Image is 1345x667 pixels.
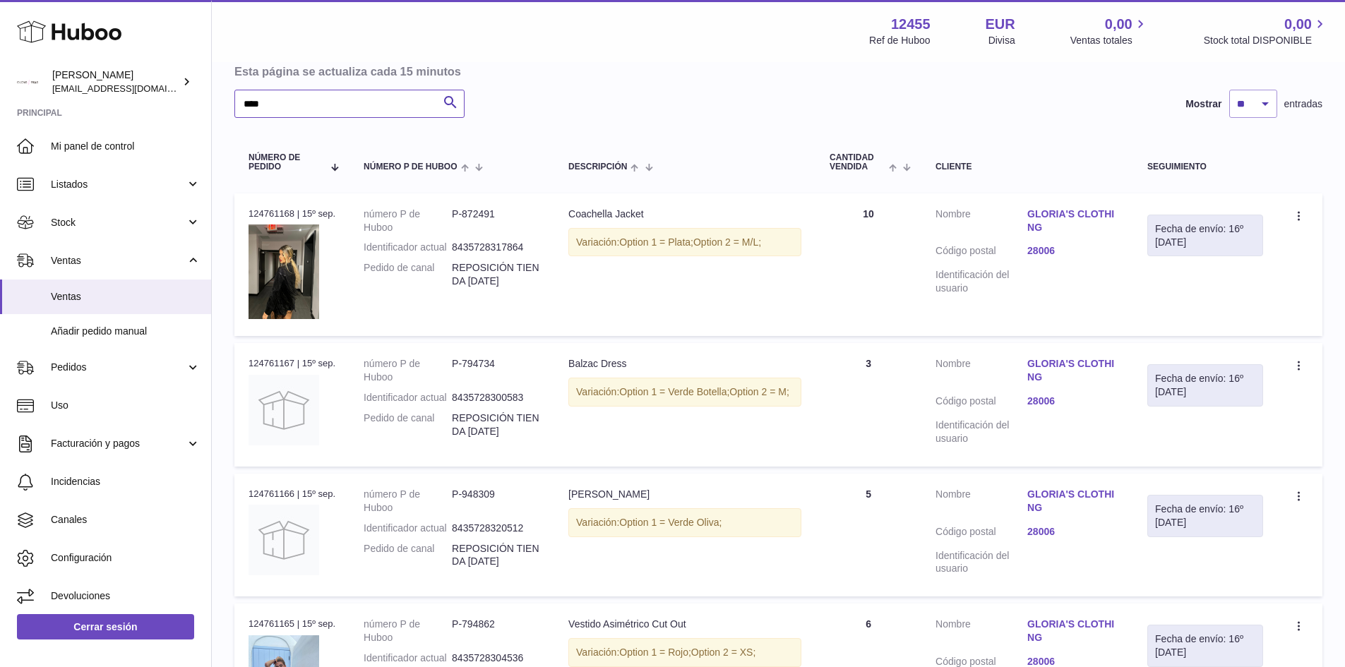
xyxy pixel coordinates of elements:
span: Configuración [51,551,201,565]
dd: 8435728300583 [452,391,540,404]
div: Seguimiento [1147,162,1263,172]
dd: P-794862 [452,618,540,644]
dt: Identificador actual [364,522,452,535]
a: 0,00 Stock total DISPONIBLE [1204,15,1328,47]
span: Option 2 = M; [729,386,789,397]
span: Stock total DISPONIBLE [1204,34,1328,47]
td: 5 [815,474,921,596]
div: Variación: [568,378,801,407]
td: 3 [815,343,921,466]
div: Balzac Dress [568,357,801,371]
dt: Pedido de canal [364,411,452,438]
dt: Nombre [935,208,1027,238]
dt: número P de Huboo [364,357,452,384]
div: Fecha de envío: 16º [DATE] [1155,503,1255,529]
dt: número P de Huboo [364,208,452,234]
h3: Esta página se actualiza cada 15 minutos [234,64,1319,79]
a: 28006 [1027,395,1119,408]
div: Coachella Jacket [568,208,801,221]
a: GLORIA'S CLOTHING [1027,618,1119,644]
span: Option 1 = Verde Oliva; [619,517,722,528]
img: no-photo.jpg [249,505,319,575]
dt: Nombre [935,618,1027,648]
dd: 8435728304536 [452,651,540,665]
div: 124761167 | 15º sep. [249,357,335,370]
span: Incidencias [51,475,201,488]
div: [PERSON_NAME] [568,488,801,501]
span: Añadir pedido manual [51,325,201,338]
dt: Pedido de canal [364,542,452,569]
div: Fecha de envío: 16º [DATE] [1155,372,1255,399]
td: 10 [815,193,921,337]
dt: Código postal [935,395,1027,411]
span: Listados [51,178,186,191]
dt: Identificador actual [364,241,452,254]
span: entradas [1284,97,1322,111]
span: Mi panel de control [51,140,201,153]
span: Option 2 = XS; [691,647,755,658]
div: Variación: [568,508,801,537]
span: Uso [51,399,201,412]
span: Pedidos [51,361,186,374]
div: Variación: [568,638,801,667]
dd: P-794734 [452,357,540,384]
a: GLORIA'S CLOTHING [1027,488,1119,515]
span: Option 1 = Verde Botella; [619,386,729,397]
dt: Nombre [935,488,1027,518]
span: Option 1 = Plata; [619,236,693,248]
dd: P-948309 [452,488,540,515]
span: Facturación y pagos [51,437,186,450]
span: [EMAIL_ADDRESS][DOMAIN_NAME] [52,83,208,94]
a: 28006 [1027,244,1119,258]
dt: Código postal [935,244,1027,261]
div: 124761166 | 15º sep. [249,488,335,500]
a: GLORIA'S CLOTHING [1027,208,1119,234]
span: 0,00 [1105,15,1132,34]
dt: Código postal [935,525,1027,542]
strong: 12455 [891,15,931,34]
div: Divisa [988,34,1015,47]
img: 262.png [249,224,319,318]
dt: Identificación del usuario [935,419,1027,445]
dt: Identificación del usuario [935,268,1027,295]
span: 0,00 [1284,15,1312,34]
span: Stock [51,216,186,229]
div: Ref de Huboo [869,34,930,47]
dd: REPOSICIÓN TIENDA [DATE] [452,261,540,288]
dt: número P de Huboo [364,488,452,515]
span: Canales [51,513,201,527]
div: [PERSON_NAME] [52,68,179,95]
label: Mostrar [1185,97,1221,111]
dt: número P de Huboo [364,618,452,644]
div: 124761168 | 15º sep. [249,208,335,220]
a: 0,00 Ventas totales [1070,15,1149,47]
dt: Identificación del usuario [935,549,1027,576]
div: Variación: [568,228,801,257]
dt: Identificador actual [364,391,452,404]
div: 124761165 | 15º sep. [249,618,335,630]
div: Fecha de envío: 16º [DATE] [1155,222,1255,249]
dd: 8435728317864 [452,241,540,254]
span: Option 1 = Rojo; [619,647,691,658]
img: no-photo.jpg [249,375,319,445]
span: Número de pedido [249,153,323,172]
span: Ventas [51,290,201,304]
span: Option 2 = M/L; [693,236,761,248]
dd: 8435728320512 [452,522,540,535]
div: Vestido Asimétrico Cut Out [568,618,801,631]
span: número P de Huboo [364,162,457,172]
a: 28006 [1027,525,1119,539]
dt: Identificador actual [364,651,452,665]
dd: REPOSICIÓN TIENDA [DATE] [452,542,540,569]
dd: P-872491 [452,208,540,234]
a: GLORIA'S CLOTHING [1027,357,1119,384]
dd: REPOSICIÓN TIENDA [DATE] [452,411,540,438]
img: pedidos@glowrias.com [17,71,38,92]
dt: Pedido de canal [364,261,452,288]
dt: Nombre [935,357,1027,387]
span: Devoluciones [51,589,201,603]
strong: EUR [986,15,1015,34]
div: Fecha de envío: 16º [DATE] [1155,632,1255,659]
span: Ventas [51,254,186,268]
span: Descripción [568,162,627,172]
